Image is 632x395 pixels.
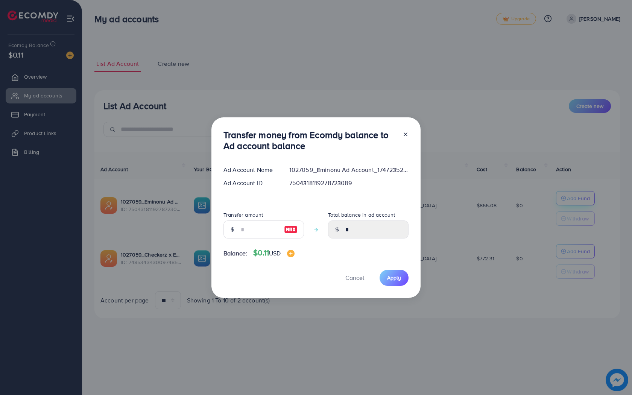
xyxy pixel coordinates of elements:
[269,249,281,257] span: USD
[223,249,247,258] span: Balance:
[284,225,298,234] img: image
[283,179,415,187] div: 7504318119278723089
[345,273,364,282] span: Cancel
[283,166,415,174] div: 1027059_Eminonu Ad Account_1747235238029
[223,211,263,219] label: Transfer amount
[253,248,294,258] h4: $0.11
[328,211,395,219] label: Total balance in ad account
[217,179,283,187] div: Ad Account ID
[387,274,401,281] span: Apply
[217,166,283,174] div: Ad Account Name
[287,250,295,257] img: image
[223,129,397,151] h3: Transfer money from Ecomdy balance to Ad account balance
[336,270,374,286] button: Cancel
[380,270,409,286] button: Apply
